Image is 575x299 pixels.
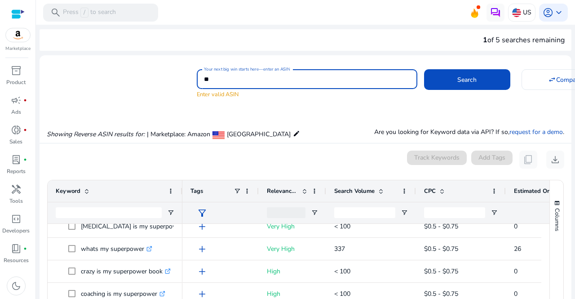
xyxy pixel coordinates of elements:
[6,78,26,86] p: Product
[514,245,521,253] span: 26
[11,154,22,165] span: lab_profile
[2,227,30,235] p: Developers
[267,217,318,236] p: Very High
[197,89,417,99] mat-error: Enter valid ASIN
[483,35,565,45] div: of 5 searches remaining
[197,244,208,254] span: add
[81,240,152,258] p: whats my superpower
[4,256,29,264] p: Resources
[11,95,22,106] span: campaign
[11,184,22,195] span: handyman
[424,222,458,231] span: $0.5 - $0.75
[197,208,208,219] span: filter_alt
[553,7,564,18] span: keyboard_arrow_down
[227,130,291,138] span: [GEOGRAPHIC_DATA]
[5,45,31,52] p: Marketplace
[11,214,22,224] span: code_blocks
[543,7,553,18] span: account_circle
[80,8,88,18] span: /
[334,187,375,195] span: Search Volume
[23,128,27,132] span: fiber_manual_record
[50,7,61,18] span: search
[23,98,27,102] span: fiber_manual_record
[11,108,21,116] p: Ads
[23,247,27,250] span: fiber_manual_record
[509,128,563,136] a: request for a demo
[167,209,174,216] button: Open Filter Menu
[197,221,208,232] span: add
[7,167,26,175] p: Reports
[9,138,22,146] p: Sales
[11,243,22,254] span: book_4
[23,158,27,161] span: fiber_manual_record
[374,127,564,137] p: Are you looking for Keyword data via API? If so, .
[311,209,318,216] button: Open Filter Menu
[512,8,521,17] img: us.svg
[424,290,458,298] span: $0.5 - $0.75
[56,207,162,218] input: Keyword Filter Input
[546,151,564,169] button: download
[334,245,345,253] span: 337
[523,4,531,20] p: US
[548,76,556,84] mat-icon: swap_horiz
[424,245,458,253] span: $0.5 - $0.75
[190,187,203,195] span: Tags
[514,187,568,195] span: Estimated Orders/Month
[147,130,210,138] span: | Marketplace: Amazon
[267,240,318,258] p: Very High
[334,290,350,298] span: < 100
[401,209,408,216] button: Open Filter Menu
[334,207,395,218] input: Search Volume Filter Input
[514,222,517,231] span: 0
[63,8,116,18] p: Press to search
[483,35,487,45] span: 1
[197,266,208,277] span: add
[293,128,300,139] mat-icon: edit
[81,262,171,281] p: crazy is my superpower book
[56,187,80,195] span: Keyword
[47,130,145,138] i: Showing Reverse ASIN results for:
[334,267,350,276] span: < 100
[424,267,458,276] span: $0.5 - $0.75
[11,65,22,76] span: inventory_2
[553,208,561,231] span: Columns
[334,222,350,231] span: < 100
[424,207,485,218] input: CPC Filter Input
[11,125,22,135] span: donut_small
[514,290,517,298] span: 0
[424,69,510,90] button: Search
[204,66,290,72] mat-label: Your next big win starts here—enter an ASIN
[11,281,22,291] span: dark_mode
[9,197,23,205] p: Tools
[491,209,498,216] button: Open Filter Menu
[424,187,436,195] span: CPC
[267,262,318,281] p: High
[6,28,30,42] img: amazon.svg
[514,267,517,276] span: 0
[267,187,298,195] span: Relevance Score
[550,154,561,165] span: download
[81,217,191,236] p: [MEDICAL_DATA] is my superpower
[457,75,477,85] span: Search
